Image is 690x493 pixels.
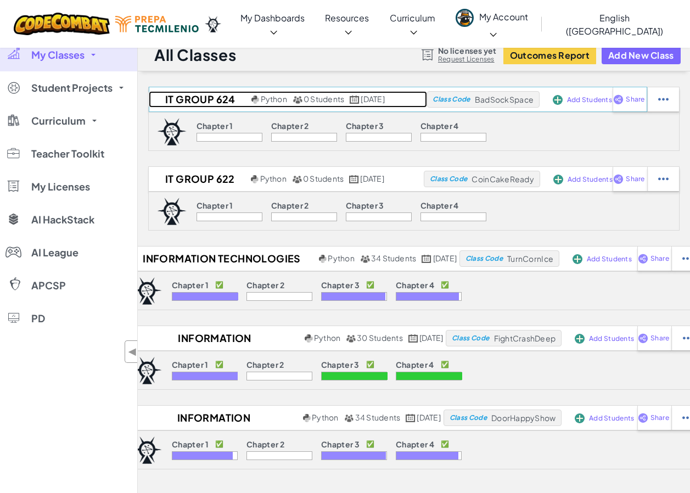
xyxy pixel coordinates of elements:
h1: All Classes [154,44,236,65]
a: English ([GEOGRAPHIC_DATA]) [545,3,685,46]
img: IconShare_Purple.svg [638,254,648,264]
p: Chapter 4 [420,121,459,130]
span: [DATE] [419,333,443,343]
p: Chapter 1 [172,440,209,449]
span: AI League [31,248,78,257]
p: ✅ [366,440,374,449]
span: Add Students [568,176,613,183]
a: Curriculum [379,3,446,46]
p: Chapter 1 [197,121,233,130]
img: IconAddStudents.svg [573,254,582,264]
span: My Classes [31,50,85,60]
img: calendar.svg [406,414,416,422]
p: Chapter 2 [246,281,284,289]
p: Chapter 4 [396,360,434,369]
p: Chapter 2 [246,440,284,449]
img: IconAddStudents.svg [553,95,563,105]
img: IconShare_Purple.svg [638,333,648,343]
span: Python [314,333,340,343]
span: 34 Students [371,253,417,263]
img: Ozaria [204,16,222,32]
span: [DATE] [360,173,384,183]
span: Add Students [587,256,632,262]
span: Share [650,414,669,421]
p: Chapter 1 [172,360,209,369]
p: Chapter 3 [346,121,384,130]
img: IconShare_Purple.svg [638,413,648,423]
h2: IT Group 624 [149,91,249,108]
img: MultipleUsers.png [346,334,356,343]
span: Python [261,94,287,104]
p: ✅ [215,281,223,289]
p: Chapter 4 [420,201,459,210]
img: MultipleUsers.png [293,96,302,104]
img: calendar.svg [349,175,359,183]
img: python.png [251,96,260,104]
img: calendar.svg [422,255,431,263]
span: ◀ [128,344,137,360]
button: Outcomes Report [503,46,596,64]
span: 30 Students [357,333,403,343]
img: logo [157,198,187,225]
p: Chapter 3 [321,440,360,449]
span: [DATE] [433,253,457,263]
p: ✅ [366,281,374,289]
a: Resources [315,3,379,46]
span: Add Students [589,415,634,422]
span: Curriculum [390,12,435,24]
img: logo [132,436,162,464]
img: Tecmilenio logo [115,16,199,32]
a: Request Licenses [438,55,496,64]
span: Class Code [465,255,503,262]
a: CodeCombat logo [14,13,110,35]
a: IT Group 624 Python 0 Students [DATE] [149,91,427,108]
p: Chapter 4 [396,281,434,289]
p: Chapter 3 [321,281,360,289]
span: My Dashboards [240,12,305,24]
span: FightCrashDeep [494,333,556,343]
img: logo [132,277,162,305]
span: Teacher Toolkit [31,149,104,159]
span: Share [650,255,669,262]
img: python.png [319,255,327,263]
img: MultipleUsers.png [344,414,354,422]
span: My Account [479,11,528,39]
img: logo [132,357,162,384]
p: Chapter 2 [246,360,284,369]
h2: IT Group 622 [149,171,248,187]
span: TurnCornIce [507,254,553,264]
span: Resources [325,12,369,24]
p: Chapter 4 [396,440,434,449]
span: Share [626,96,644,103]
span: [DATE] [417,412,440,422]
span: DoorHappyShow [491,413,556,423]
span: Class Code [452,335,489,341]
img: python.png [305,334,313,343]
span: English ([GEOGRAPHIC_DATA]) [566,12,663,37]
span: CoinCakeReady [472,174,534,184]
img: IconAddStudents.svg [575,334,585,344]
a: Information technologies II EM2025 Group 425 Python 34 Students [DATE] [124,410,443,426]
span: Share [626,176,644,182]
h2: Information technologies II EM2025 Group 423 [124,330,302,346]
p: Chapter 3 [321,360,360,369]
span: Python [328,253,354,263]
a: Information technologies II EM2025 Group 423 Python 30 Students [DATE] [124,330,446,346]
span: Add Students [567,97,612,103]
p: ✅ [215,440,223,449]
span: Class Code [450,414,487,421]
span: No licenses yet [438,46,496,55]
img: calendar.svg [350,96,360,104]
img: python.png [251,175,259,183]
p: ✅ [441,281,449,289]
img: MultipleUsers.png [292,175,302,183]
img: IconShare_Purple.svg [613,94,624,104]
a: Information technologies II EM2025 Group 424 Python 34 Students [DATE] [124,250,459,267]
img: IconStudentEllipsis.svg [658,94,669,104]
a: My Dashboards [230,3,315,46]
p: ✅ [441,440,449,449]
img: IconAddStudents.svg [575,413,585,423]
span: Python [312,412,338,422]
span: 34 Students [355,412,401,422]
